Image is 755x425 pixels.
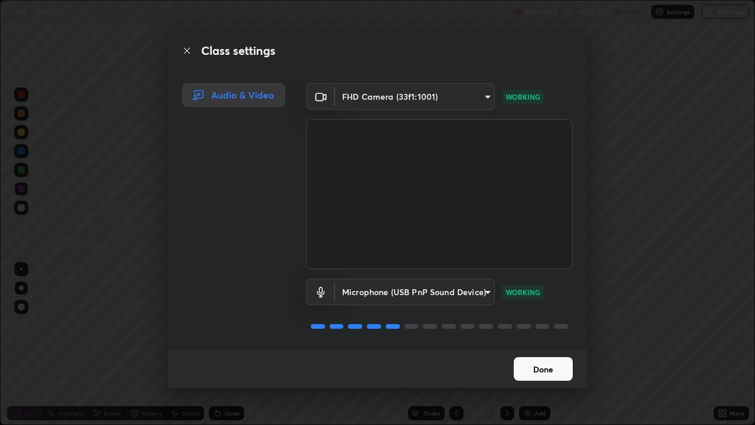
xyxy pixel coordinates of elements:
button: Done [514,357,573,381]
h2: Class settings [201,42,275,60]
div: FHD Camera (33f1:1001) [335,279,495,305]
div: Audio & Video [182,83,285,107]
div: FHD Camera (33f1:1001) [335,83,495,110]
p: WORKING [505,287,540,297]
p: WORKING [505,91,540,102]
